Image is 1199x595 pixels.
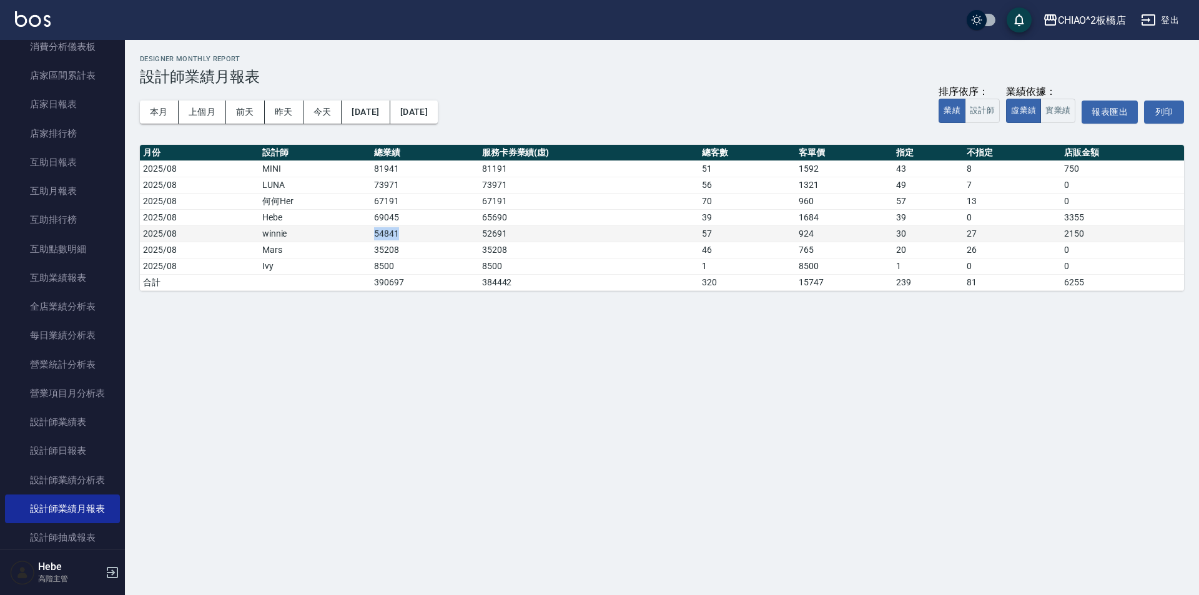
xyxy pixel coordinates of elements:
a: 互助點數明細 [5,235,120,263]
td: 39 [699,209,796,225]
td: 8500 [796,258,892,274]
td: 13 [964,193,1060,209]
td: 390697 [371,274,479,290]
td: 1321 [796,177,892,193]
h5: Hebe [38,561,102,573]
td: 57 [699,225,796,242]
td: 69045 [371,209,479,225]
td: 49 [893,177,964,193]
img: Person [10,560,35,585]
th: 服務卡券業績(虛) [479,145,699,161]
td: 1 [893,258,964,274]
td: 39 [893,209,964,225]
td: 7 [964,177,1060,193]
button: 前天 [226,101,265,124]
td: 56 [699,177,796,193]
td: 70 [699,193,796,209]
button: [DATE] [390,101,438,124]
td: 51 [699,160,796,177]
td: 2025/08 [140,209,259,225]
td: Mars [259,242,371,258]
td: 73971 [479,177,699,193]
td: 81191 [479,160,699,177]
td: 960 [796,193,892,209]
button: CHIAO^2板橋店 [1038,7,1132,33]
td: 6255 [1061,274,1184,290]
td: MINI [259,160,371,177]
td: 320 [699,274,796,290]
a: 全店業績分析表 [5,292,120,321]
td: 27 [964,225,1060,242]
button: 虛業績 [1006,99,1041,123]
td: 81941 [371,160,479,177]
td: 15747 [796,274,892,290]
td: 765 [796,242,892,258]
td: LUNA [259,177,371,193]
button: 報表匯出 [1082,101,1138,124]
th: 不指定 [964,145,1060,161]
img: Logo [15,11,51,27]
td: 0 [1061,242,1184,258]
td: 2025/08 [140,242,259,258]
td: 35208 [479,242,699,258]
a: 店家排行榜 [5,119,120,148]
button: [DATE] [342,101,390,124]
td: 1592 [796,160,892,177]
td: 何何Her [259,193,371,209]
a: 設計師日報表 [5,436,120,465]
div: 排序依序： [939,86,1000,99]
h3: 設計師業績月報表 [140,68,1184,86]
td: 57 [893,193,964,209]
a: 店家區間累計表 [5,61,120,90]
td: 1684 [796,209,892,225]
td: Ivy [259,258,371,274]
div: CHIAO^2板橋店 [1058,12,1127,28]
td: winnie [259,225,371,242]
a: 互助日報表 [5,148,120,177]
td: 2025/08 [140,258,259,274]
td: 54841 [371,225,479,242]
td: 73971 [371,177,479,193]
td: 46 [699,242,796,258]
td: 0 [964,258,1060,274]
td: 8500 [371,258,479,274]
td: 26 [964,242,1060,258]
td: 8500 [479,258,699,274]
td: 30 [893,225,964,242]
td: 52691 [479,225,699,242]
td: 1 [699,258,796,274]
td: 20 [893,242,964,258]
th: 總業績 [371,145,479,161]
a: 營業項目月分析表 [5,379,120,408]
a: 互助業績報表 [5,263,120,292]
a: 消費分析儀表板 [5,32,120,61]
th: 客單價 [796,145,892,161]
th: 指定 [893,145,964,161]
button: 設計師 [965,99,1000,123]
td: 35208 [371,242,479,258]
button: 本月 [140,101,179,124]
button: save [1007,7,1032,32]
a: 店家日報表 [5,90,120,119]
a: 設計師抽成報表 [5,523,120,552]
td: 2150 [1061,225,1184,242]
button: 上個月 [179,101,226,124]
th: 設計師 [259,145,371,161]
td: 0 [1061,193,1184,209]
td: 750 [1061,160,1184,177]
th: 總客數 [699,145,796,161]
p: 高階主管 [38,573,102,584]
td: 8 [964,160,1060,177]
td: 67191 [479,193,699,209]
td: 0 [1061,177,1184,193]
td: 0 [1061,258,1184,274]
td: 合計 [140,274,259,290]
button: 業績 [939,99,965,123]
td: 2025/08 [140,225,259,242]
td: 2025/08 [140,177,259,193]
a: 互助月報表 [5,177,120,205]
h2: Designer Monthly Report [140,55,1184,63]
a: 設計師業績表 [5,408,120,436]
td: Hebe [259,209,371,225]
